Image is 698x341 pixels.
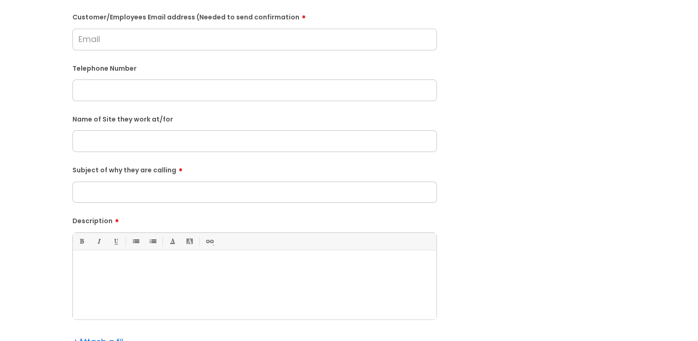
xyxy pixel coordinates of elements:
input: Email [72,29,437,50]
a: Link [203,236,215,247]
a: Back Color [184,236,195,247]
a: 1. Ordered List (Ctrl-Shift-8) [147,236,158,247]
a: Bold (Ctrl-B) [76,236,87,247]
a: Italic (Ctrl-I) [93,236,104,247]
label: Name of Site they work at/for [72,114,437,123]
label: Subject of why they are calling [72,163,437,174]
label: Telephone Number [72,63,437,73]
a: Font Color [167,236,178,247]
a: Underline(Ctrl-U) [110,236,121,247]
label: Customer/Employees Email address (Needed to send confirmation [72,10,437,21]
label: Description [72,214,437,225]
a: • Unordered List (Ctrl-Shift-7) [130,236,141,247]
